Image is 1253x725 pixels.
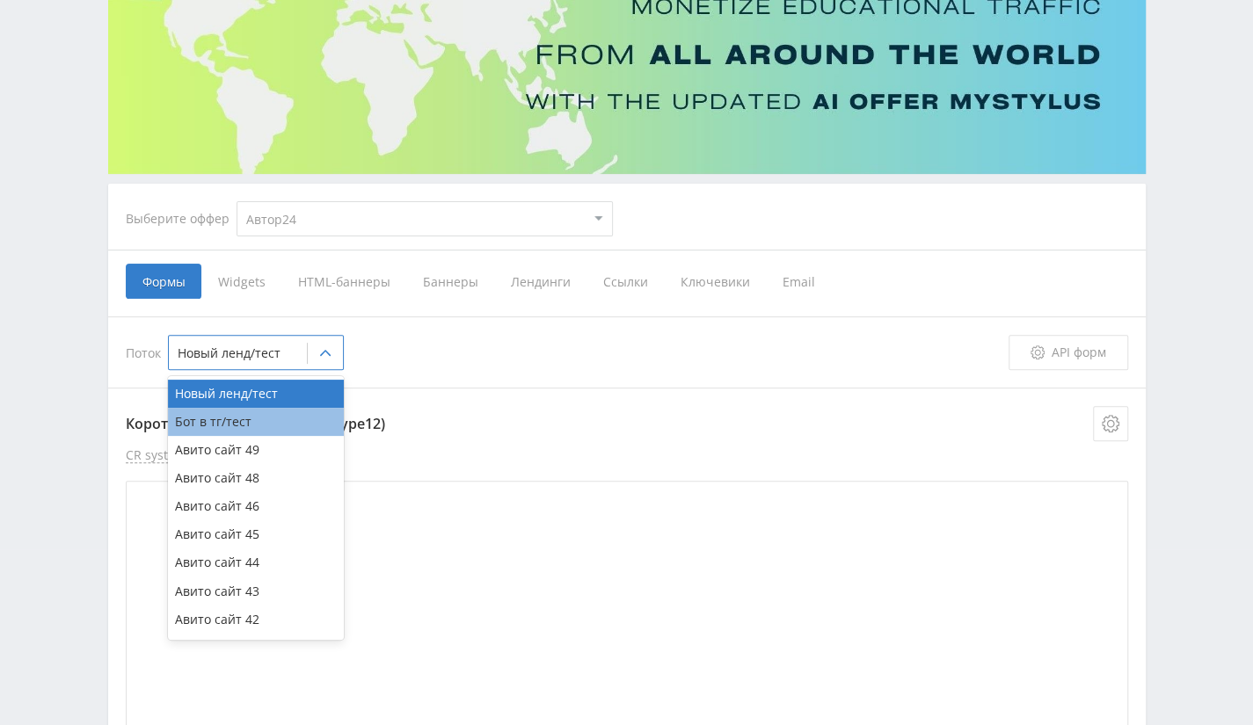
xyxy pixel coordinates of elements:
[586,264,664,299] span: Ссылки
[1052,345,1106,359] span: API форм
[168,492,344,520] div: Авито сайт 46
[1009,335,1128,370] a: API форм
[126,335,1009,370] div: Поток
[126,264,201,299] span: Формы
[168,548,344,576] div: Авито сайт 44
[168,605,344,634] div: Авито сайт 42
[406,264,494,299] span: Баннеры
[494,264,586,299] span: Лендинги
[126,212,237,226] div: Выберите оффер
[168,577,344,605] div: Авито сайт 43
[664,264,766,299] span: Ключевики
[126,448,229,463] li: : 0.0003
[168,408,344,436] div: Бот в тг/тест
[281,264,406,299] span: HTML-баннеры
[126,448,186,463] span: CR system
[201,264,281,299] span: Widgets
[766,264,832,299] span: Email
[168,436,344,464] div: Авито сайт 49
[168,634,344,662] div: Авито сайт 41
[168,520,344,548] div: Авито сайт 45
[168,380,344,408] div: Новый ленд/тест
[168,464,344,492] div: Авито сайт 48
[126,406,1128,441] p: Короткая форма (component: type12)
